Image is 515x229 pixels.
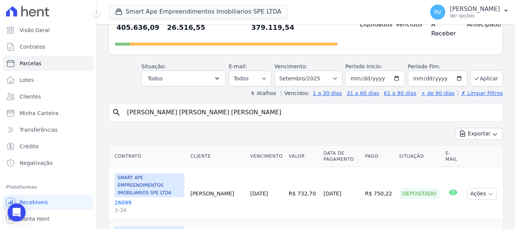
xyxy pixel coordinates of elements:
div: Plataformas [6,183,90,192]
a: 1 a 30 dias [313,90,342,96]
p: Ver opções [450,13,500,19]
button: Ações [467,188,497,200]
div: Open Intercom Messenger [8,203,26,221]
a: Visão Geral [3,23,93,38]
span: Negativação [20,159,53,167]
label: Período Inicío: [345,63,382,69]
h4: Antecipado [467,20,490,29]
span: SMART APE EMPREENDIMENTOS IMOBILIARIOS SPE LTDA [115,173,184,197]
a: [DATE] [250,191,268,197]
label: Vencidos: [281,90,310,96]
span: Clientes [20,93,41,100]
a: Lotes [3,72,93,88]
a: Recebíveis [3,195,93,210]
th: E-mail [443,146,464,167]
td: [DATE] [320,167,362,220]
button: RV [PERSON_NAME] Ver opções [424,2,515,23]
span: Recebíveis [20,198,48,206]
a: 260993-34 [115,199,184,214]
th: Data de Pagamento [320,146,362,167]
span: Lotes [20,76,34,84]
a: Clientes [3,89,93,104]
input: Buscar por nome do lote ou do cliente [123,105,500,120]
a: + de 90 dias [421,90,455,96]
label: ↯ Atalhos [250,90,276,96]
button: Aplicar [471,70,503,86]
a: Contratos [3,39,93,54]
h4: Vencidos [395,20,419,29]
p: [PERSON_NAME] [450,5,500,13]
td: [PERSON_NAME] [187,167,247,220]
th: Contrato [109,146,187,167]
label: Vencimento: [274,63,307,69]
div: Depositado [399,188,440,199]
label: Período Fim: [408,63,467,71]
td: R$ 750,22 [362,167,396,220]
td: R$ 732,70 [286,167,320,220]
th: Valor [286,146,320,167]
a: Transferências [3,122,93,137]
button: Todos [141,71,226,86]
span: 3-34 [115,206,184,214]
span: Visão Geral [20,26,50,34]
a: 31 a 60 dias [346,90,379,96]
a: Conta Hent [3,211,93,226]
span: Transferências [20,126,58,134]
h4: A Receber [431,20,455,38]
span: Minha Carteira [20,109,58,117]
span: Contratos [20,43,45,51]
th: Situação [396,146,443,167]
label: Situação: [141,63,166,69]
span: Parcelas [20,60,41,67]
a: Crédito [3,139,93,154]
th: Cliente [187,146,247,167]
label: E-mail: [229,63,247,69]
span: RV [434,9,441,15]
a: Minha Carteira [3,106,93,121]
span: Crédito [20,143,39,150]
th: Vencimento [247,146,285,167]
span: Conta Hent [20,215,49,223]
i: search [112,108,121,117]
button: Smart Ape Empreendimentos Imobiliarios SPE LTDA [109,5,288,19]
a: Negativação [3,155,93,171]
a: ✗ Limpar Filtros [458,90,503,96]
th: Pago [362,146,396,167]
a: Parcelas [3,56,93,71]
span: Todos [148,74,162,83]
h4: Liquidados [360,20,384,29]
button: Exportar [455,128,503,140]
a: 61 a 90 dias [384,90,416,96]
